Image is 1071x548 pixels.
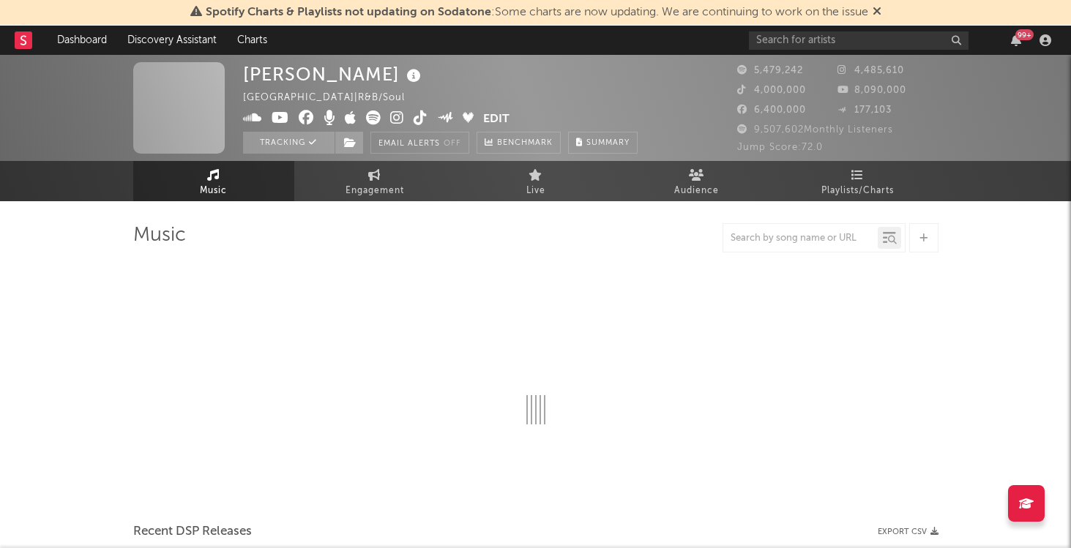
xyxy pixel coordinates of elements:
button: Export CSV [878,528,938,536]
span: : Some charts are now updating. We are continuing to work on the issue [206,7,868,18]
span: 4,485,610 [837,66,904,75]
span: Recent DSP Releases [133,523,252,541]
a: Engagement [294,161,455,201]
div: [GEOGRAPHIC_DATA] | R&B/Soul [243,89,422,107]
input: Search by song name or URL [723,233,878,244]
span: 6,400,000 [737,105,806,115]
span: Live [526,182,545,200]
span: Music [200,182,227,200]
a: Music [133,161,294,201]
span: Audience [674,182,719,200]
button: Edit [483,110,510,129]
button: Tracking [243,132,335,154]
input: Search for artists [749,31,969,50]
span: Playlists/Charts [821,182,894,200]
span: 4,000,000 [737,86,806,95]
span: 177,103 [837,105,892,115]
button: Email AlertsOff [370,132,469,154]
a: Dashboard [47,26,117,55]
a: Audience [616,161,777,201]
a: Live [455,161,616,201]
span: Benchmark [497,135,553,152]
button: Summary [568,132,638,154]
span: Dismiss [873,7,881,18]
div: [PERSON_NAME] [243,62,425,86]
span: 5,479,242 [737,66,803,75]
a: Discovery Assistant [117,26,227,55]
em: Off [444,140,461,148]
span: Summary [586,139,630,147]
span: 8,090,000 [837,86,906,95]
div: 99 + [1015,29,1034,40]
span: Spotify Charts & Playlists not updating on Sodatone [206,7,491,18]
a: Benchmark [477,132,561,154]
a: Playlists/Charts [777,161,938,201]
a: Charts [227,26,277,55]
span: 9,507,602 Monthly Listeners [737,125,893,135]
span: Engagement [346,182,404,200]
span: Jump Score: 72.0 [737,143,823,152]
button: 99+ [1011,34,1021,46]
